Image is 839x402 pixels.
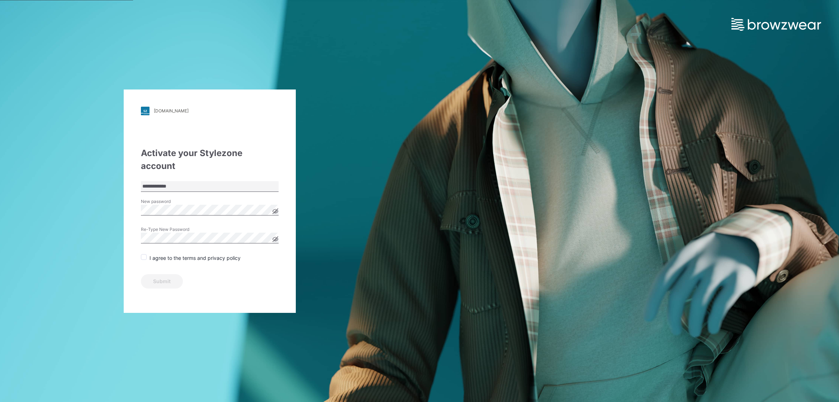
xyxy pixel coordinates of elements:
a: terms [183,255,196,261]
img: browzwear-logo.e42bd6dac1945053ebaf764b6aa21510.svg [731,18,821,31]
a: [DOMAIN_NAME] [141,107,279,115]
a: privacy policy [206,255,241,261]
div: Activate your Stylezone account [141,147,279,173]
label: Re-Type New Password [141,226,191,233]
p: I agree to the and [150,254,241,262]
div: [DOMAIN_NAME] [154,108,189,113]
img: stylezone-logo.562084cfcfab977791bfbf7441f1a819.svg [141,107,150,115]
label: New password [141,198,191,205]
